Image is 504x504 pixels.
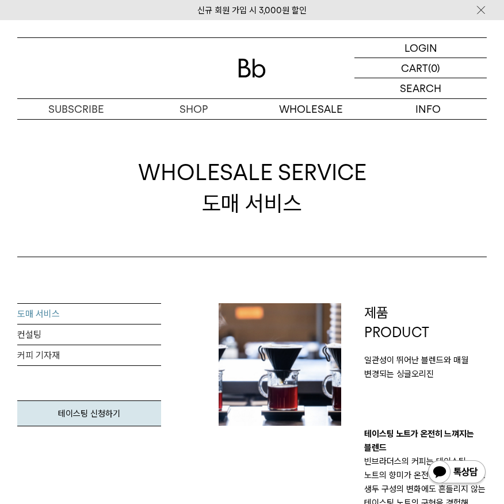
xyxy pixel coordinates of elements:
p: CART [401,58,428,78]
a: 테이스팅 신청하기 [17,400,161,426]
a: SHOP [135,99,252,119]
a: CART (0) [354,58,487,78]
p: SEARCH [400,78,441,98]
img: 로고 [238,59,266,78]
p: 제품 PRODUCT [364,303,487,342]
span: WHOLESALE SERVICE [138,157,366,188]
p: 테이스팅 노트가 온전히 느껴지는 블렌드 [364,427,487,455]
a: 신규 회원 가입 시 3,000원 할인 [197,5,307,16]
img: 카카오톡 채널 1:1 채팅 버튼 [427,459,487,487]
a: LOGIN [354,38,487,58]
a: 도매 서비스 [17,304,161,324]
a: 커피 기자재 [17,345,161,366]
p: (0) [428,58,440,78]
p: 일관성이 뛰어난 블렌드와 매월 변경되는 싱글오리진 [364,353,487,381]
p: WHOLESALE [252,99,369,119]
p: LOGIN [404,38,437,58]
a: SUBSCRIBE [17,99,135,119]
a: 컨설팅 [17,324,161,345]
div: 도매 서비스 [138,157,366,218]
p: INFO [369,99,487,119]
